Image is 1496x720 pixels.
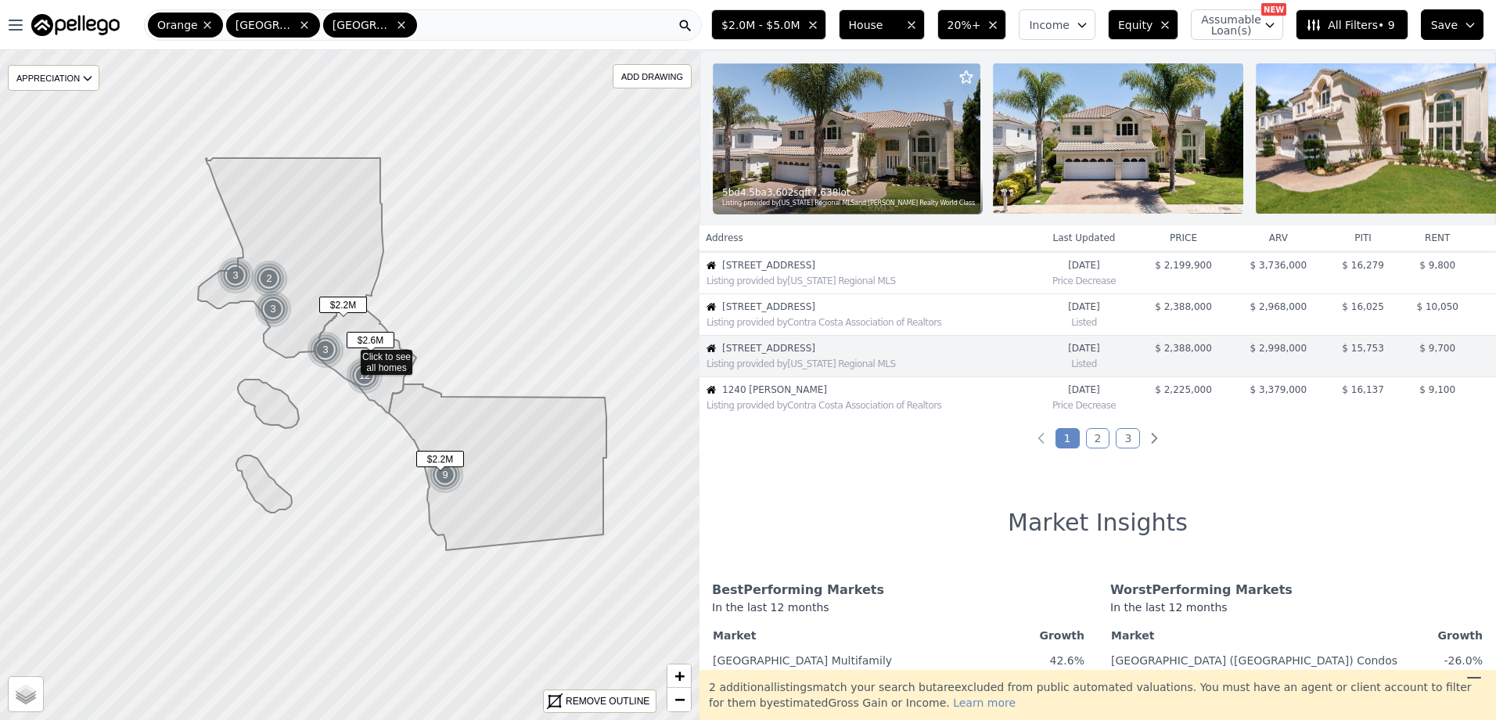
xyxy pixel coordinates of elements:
[1034,430,1049,446] a: Previous page
[347,332,394,355] div: $2.6M
[8,65,99,91] div: APPRECIATION
[1419,260,1455,271] span: $ 9,800
[713,63,980,214] img: Property Photo 1
[1296,9,1408,40] button: All Filters• 9
[1250,260,1307,271] span: $ 3,736,000
[31,14,120,36] img: Pellego
[1110,625,1437,646] th: Market
[1111,648,1397,668] a: [GEOGRAPHIC_DATA] ([GEOGRAPHIC_DATA]) Condos
[1231,225,1325,250] th: arv
[426,456,465,494] img: g1.png
[722,259,1031,272] span: [STREET_ADDRESS]
[1437,625,1483,646] th: Growth
[1417,301,1458,312] span: $ 10,050
[416,451,464,473] div: $2.2M
[993,63,1243,214] img: Property Photo 2
[1050,654,1084,667] span: 42.6%
[707,275,1031,287] div: Listing provided by [US_STATE] Regional MLS
[346,357,384,394] img: g1.png
[1250,343,1307,354] span: $ 2,998,000
[707,316,1031,329] div: Listing provided by Contra Costa Association of Realtors
[712,581,1085,599] div: Best Performing Markets
[1342,301,1383,312] span: $ 16,025
[1038,313,1130,329] div: Listed
[937,9,1007,40] button: 20%+
[1155,260,1212,271] span: $ 2,199,900
[1038,383,1130,396] time: 2025-08-08 04:39
[254,290,293,328] img: g1.png
[1032,225,1136,250] th: Last Updated
[1033,625,1085,646] th: Growth
[811,186,838,199] span: 7,638
[1116,428,1140,448] a: Page 3
[948,17,981,33] span: 20%+
[347,332,394,348] span: $2.6M
[1086,428,1110,448] a: Page 2
[1055,428,1080,448] a: Page 1 is your current page
[722,342,1031,355] span: [STREET_ADDRESS]
[1108,9,1178,40] button: Equity
[1306,17,1394,33] span: All Filters • 9
[699,50,1496,227] a: Property Photo 15bd4.5ba3,602sqft7,638lotListing provided by[US_STATE] Regional MLSand [PERSON_NA...
[1342,343,1383,354] span: $ 15,753
[1342,384,1383,395] span: $ 16,137
[707,302,716,311] img: House
[699,670,1496,720] div: 2 additional listing s match your search but are excluded from public automated valuations. You m...
[1250,301,1307,312] span: $ 2,968,000
[1038,355,1130,370] div: Listed
[839,9,925,40] button: House
[1261,3,1286,16] div: NEW
[712,625,1033,646] th: Market
[722,301,1031,313] span: [STREET_ADDRESS]
[1444,654,1483,667] span: -26.0%
[333,17,392,33] span: [GEOGRAPHIC_DATA]
[426,456,464,494] div: 9
[722,186,975,199] div: 5 bd 4.5 ba sqft lot
[1110,599,1483,625] div: In the last 12 months
[1118,17,1153,33] span: Equity
[722,383,1031,396] span: 1240 [PERSON_NAME]
[250,260,288,297] div: 2
[1008,509,1188,537] h1: Market Insights
[1155,384,1212,395] span: $ 2,225,000
[157,17,198,33] span: Orange
[1110,581,1483,599] div: Worst Performing Markets
[699,430,1496,446] ul: Pagination
[1201,14,1251,36] span: Assumable Loan(s)
[217,257,254,294] div: 3
[319,297,367,313] span: $2.2M
[713,648,892,668] a: [GEOGRAPHIC_DATA] Multifamily
[1155,343,1212,354] span: $ 2,388,000
[613,65,691,88] div: ADD DRAWING
[953,697,1016,709] span: Learn more
[1038,301,1130,313] time: 2025-08-16 02:47
[707,261,716,270] img: House
[566,694,649,708] div: REMOVE OUTLINE
[250,260,289,297] img: g1.png
[1146,430,1162,446] a: Next page
[667,688,691,711] a: Zoom out
[346,357,383,394] div: 12
[711,9,825,40] button: $2.0M - $5.0M
[707,385,716,394] img: House
[9,677,43,711] a: Layers
[1155,301,1212,312] span: $ 2,388,000
[667,664,691,688] a: Zoom in
[674,689,685,709] span: −
[721,17,800,33] span: $2.0M - $5.0M
[767,186,793,199] span: 3,602
[1250,384,1307,395] span: $ 3,379,000
[1342,260,1383,271] span: $ 16,279
[1421,9,1483,40] button: Save
[1038,272,1130,287] div: Price Decrease
[699,225,1032,250] th: Address
[1136,225,1231,250] th: price
[712,599,1085,625] div: In the last 12 months
[707,399,1031,412] div: Listing provided by Contra Costa Association of Realtors
[849,17,899,33] span: House
[319,297,367,319] div: $2.2M
[1038,396,1130,412] div: Price Decrease
[254,290,292,328] div: 3
[416,451,464,467] span: $2.2M
[1326,225,1401,250] th: piti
